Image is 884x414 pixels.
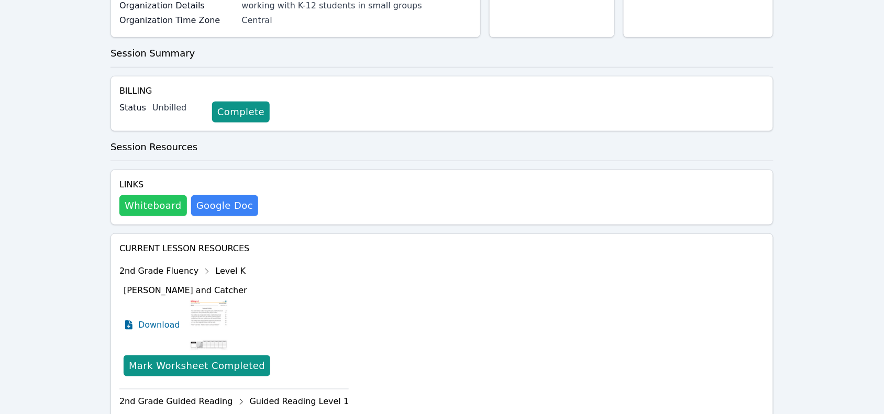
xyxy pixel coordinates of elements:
[110,140,773,154] h3: Session Resources
[138,319,180,331] span: Download
[212,102,270,122] a: Complete
[189,299,229,351] img: Sam and Catcher
[119,102,146,114] label: Status
[124,299,180,351] a: Download
[119,394,349,410] div: 2nd Grade Guided Reading Guided Reading Level 1
[119,14,236,27] label: Organization Time Zone
[110,46,773,61] h3: Session Summary
[124,355,270,376] button: Mark Worksheet Completed
[242,14,472,27] div: Central
[119,195,187,216] button: Whiteboard
[191,195,258,216] a: Google Doc
[129,359,265,373] div: Mark Worksheet Completed
[119,242,765,255] h4: Current Lesson Resources
[152,102,204,114] div: Unbilled
[124,285,247,295] span: [PERSON_NAME] and Catcher
[119,178,258,191] h4: Links
[119,263,349,280] div: 2nd Grade Fluency Level K
[119,85,765,97] h4: Billing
